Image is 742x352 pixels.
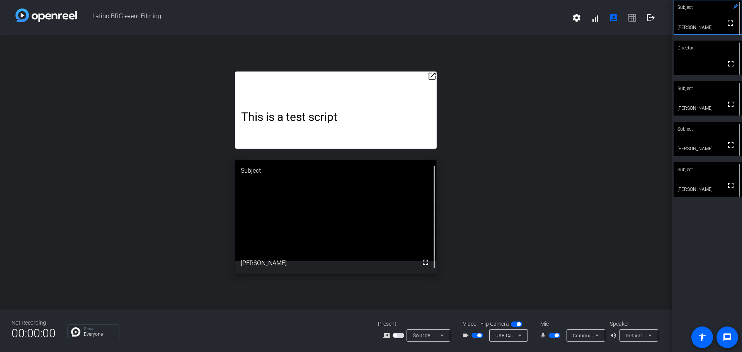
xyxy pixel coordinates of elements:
img: Chat Icon [71,327,80,337]
mat-icon: fullscreen [421,258,430,267]
div: Director [674,41,742,55]
mat-icon: videocam_outline [462,331,471,340]
img: white-gradient.svg [15,9,77,22]
div: Subject [674,81,742,96]
div: Mic [533,320,610,328]
mat-icon: fullscreen [726,19,735,28]
div: Subject [674,162,742,177]
div: Not Recording [12,319,56,327]
div: Subject [235,160,436,181]
span: Default - Speakers (Realtek(R) Audio) [626,332,709,338]
span: Flip Camera [480,320,509,328]
div: Present [378,320,455,328]
mat-icon: logout [646,13,655,22]
span: Source [413,332,431,338]
mat-icon: accessibility [698,333,707,342]
mat-icon: fullscreen [726,181,735,190]
mat-icon: settings [572,13,581,22]
mat-icon: mic_none [539,331,549,340]
span: Video [463,320,477,328]
mat-icon: message [723,333,732,342]
mat-icon: open_in_new [427,71,437,81]
mat-icon: fullscreen [726,100,735,109]
p: Group [84,327,115,331]
mat-icon: screen_share_outline [383,331,393,340]
div: Subject [674,122,742,136]
button: signal_cellular_alt [586,9,604,27]
span: 00:00:00 [12,324,56,343]
mat-icon: account_box [609,13,618,22]
mat-icon: fullscreen [726,140,735,150]
span: USB Camera (0c45:636b) [495,332,553,338]
p: This is a test script [241,110,430,124]
span: Latino BRG event Filming [77,9,567,27]
mat-icon: fullscreen [726,59,735,68]
div: Speaker [610,320,656,328]
p: Everyone [84,332,115,337]
mat-icon: volume_up [610,331,619,340]
span: Communications - Microphone (USB 2.0 Camera) (0c45:636b) [573,332,713,338]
